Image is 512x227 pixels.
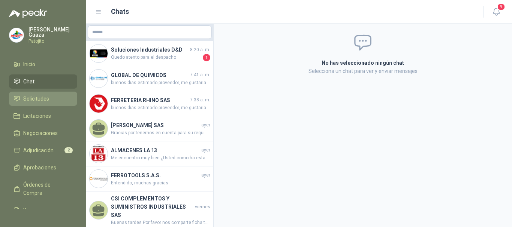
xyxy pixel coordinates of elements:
span: Remisiones [23,206,51,214]
span: Me encuentro muy bien ¿Usted como ha estado? La solicitud es la SOL056865 [111,154,210,162]
a: [PERSON_NAME] SASayerGracias por tenernos en cuenta para su requisición pero no distribuimos arma... [86,116,213,141]
a: Company LogoFERROTOOLS S.A.S.ayerEntendido, muchas gracias [86,166,213,191]
span: buenos dias estimado proveedor, me gustaria saber si el pedido realizado el dia de [DATE] de [PER... [111,104,210,111]
span: Negociaciones [23,129,58,137]
a: Remisiones [9,203,77,217]
span: Chat [23,77,34,86]
span: Entendido, muchas gracias [111,180,210,187]
span: Aprobaciones [23,163,56,172]
span: 7:41 a. m. [190,71,210,79]
h4: FERRETERIA RHINO SAS [111,96,189,104]
span: 2 [64,147,73,153]
h4: GLOBAL DE QUIMICOS [111,71,189,79]
a: Chat [9,74,77,89]
span: 7:38 a. m. [190,96,210,104]
span: 8:20 a. m. [190,46,210,53]
a: Inicio [9,57,77,71]
a: Company LogoGLOBAL DE QUIMICOS7:41 a. m.buenos dias estimado proveedor, me gustaria saber si es p... [86,66,213,91]
img: Logo peakr [9,9,47,18]
img: Company Logo [9,28,24,42]
span: Gracias por tenernos en cuenta para su requisición pero no distribuimos armarios plásticos de ese... [111,129,210,136]
p: Patojito [28,39,77,43]
h4: ALMACENES LA 13 [111,146,200,154]
h2: No has seleccionado ningún chat [232,59,494,67]
button: 9 [490,5,503,19]
h4: [PERSON_NAME] SAS [111,121,200,129]
img: Company Logo [90,70,108,88]
span: 9 [497,3,505,10]
span: Licitaciones [23,112,51,120]
a: Company LogoFERRETERIA RHINO SAS7:38 a. m.buenos dias estimado proveedor, me gustaria saber si el... [86,91,213,116]
span: ayer [201,172,210,179]
h4: CSI COMPLEMENTOS Y SUMINISTROS INDUSTRIALES SAS [111,194,193,219]
a: Company LogoSoluciones Industriales D&D8:20 a. m.Quedo atento para el despacho1 [86,41,213,66]
img: Company Logo [90,170,108,188]
p: [PERSON_NAME] Guaza [28,27,77,37]
span: ayer [201,147,210,154]
p: Selecciona un chat para ver y enviar mensajes [232,67,494,75]
h4: Soluciones Industriales D&D [111,46,189,54]
a: Adjudicación2 [9,143,77,157]
a: Licitaciones [9,109,77,123]
span: Órdenes de Compra [23,181,70,197]
img: Company Logo [90,45,108,62]
img: Company Logo [90,145,108,163]
a: Órdenes de Compra [9,178,77,200]
h1: Chats [111,6,129,17]
h4: FERROTOOLS S.A.S. [111,171,200,180]
a: Solicitudes [9,92,77,106]
img: Company Logo [90,95,108,113]
span: Buenas tardes Por favor nos comparte ficha técnica [111,219,210,226]
a: Company LogoALMACENES LA 13ayerMe encuentro muy bien ¿Usted como ha estado? La solicitud es la SO... [86,141,213,166]
span: Quedo atento para el despacho [111,54,201,61]
a: Aprobaciones [9,160,77,175]
a: Negociaciones [9,126,77,140]
span: Inicio [23,60,35,68]
span: Solicitudes [23,95,49,103]
span: ayer [201,122,210,129]
span: buenos dias estimado proveedor, me gustaria saber si es posible entregar el pedido de la pintura ... [111,79,210,86]
span: viernes [195,203,210,211]
span: Adjudicación [23,146,54,154]
span: 1 [203,54,210,61]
